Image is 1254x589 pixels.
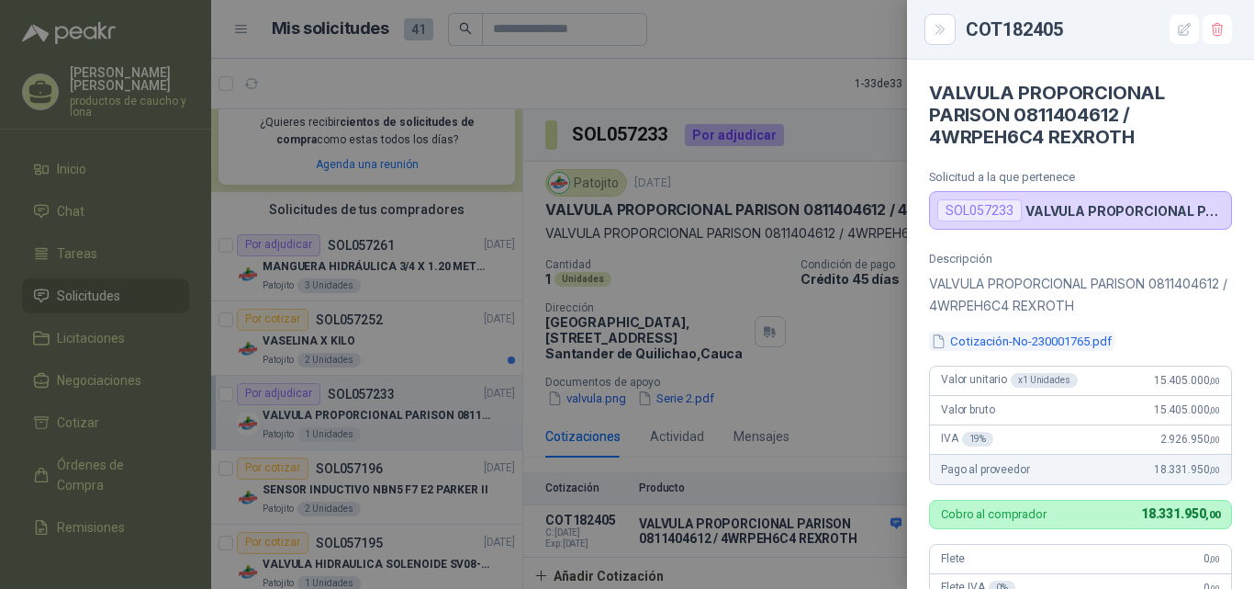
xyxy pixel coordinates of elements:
[929,82,1232,148] h4: VALVULA PROPORCIONAL PARISON 0811404612 / 4WRPEH6C4 REXROTH
[962,432,994,447] div: 19 %
[1154,463,1220,476] span: 18.331.950
[1209,405,1220,415] span: ,00
[941,552,965,565] span: Flete
[1154,374,1220,387] span: 15.405.000
[941,508,1047,520] p: Cobro al comprador
[929,18,951,40] button: Close
[941,403,994,416] span: Valor bruto
[1209,376,1220,386] span: ,00
[941,373,1078,388] span: Valor unitario
[1141,506,1220,521] span: 18.331.950
[941,432,993,447] span: IVA
[1209,465,1220,475] span: ,00
[1209,435,1220,445] span: ,00
[1011,373,1078,388] div: x 1 Unidades
[1025,203,1224,219] p: VALVULA PROPORCIONAL PARISON 0811404612 / 4WRPEH6C4 REXROTH
[1154,403,1220,416] span: 15.405.000
[1209,554,1220,564] span: ,00
[1160,433,1220,446] span: 2.926.950
[1205,509,1220,521] span: ,00
[941,463,1030,476] span: Pago al proveedor
[1204,552,1220,565] span: 0
[929,273,1232,317] p: VALVULA PROPORCIONAL PARISON 0811404612 / 4WRPEH6C4 REXROTH
[929,332,1114,351] button: Cotización-No-230001765.pdf
[937,199,1022,221] div: SOL057233
[929,252,1232,266] p: Descripción
[966,15,1232,44] div: COT182405
[929,170,1232,184] p: Solicitud a la que pertenece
